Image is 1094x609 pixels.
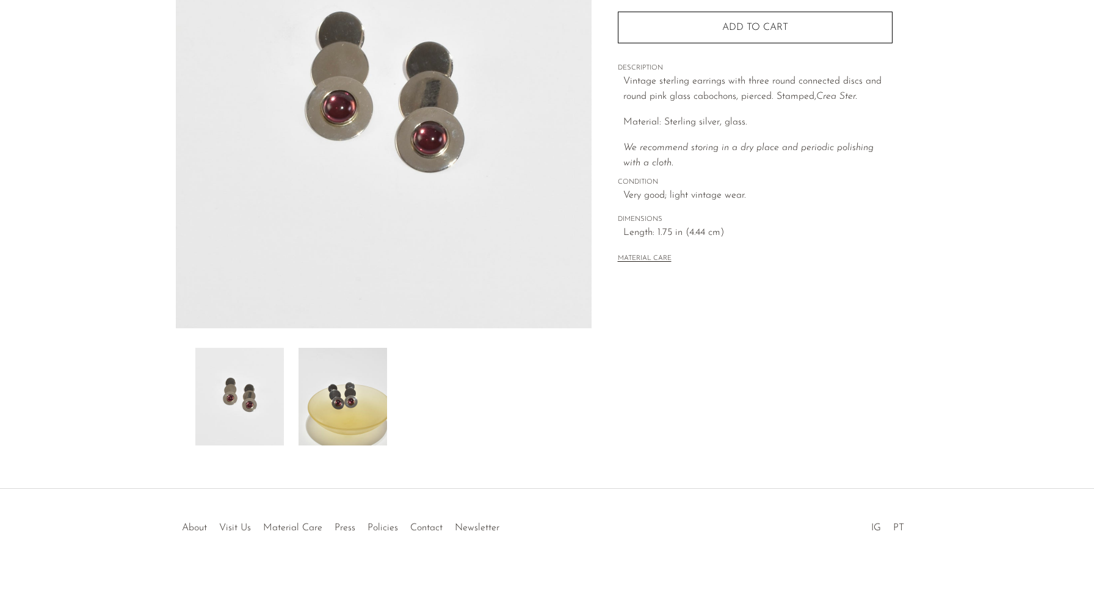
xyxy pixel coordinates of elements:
a: Visit Us [219,523,251,533]
a: Material Care [263,523,322,533]
span: CONDITION [618,177,893,188]
img: Pink Glass Disc Earrings [195,348,284,445]
span: Add to cart [722,23,788,32]
a: Policies [368,523,398,533]
span: DESCRIPTION [618,63,893,74]
ul: Quick links [176,513,505,536]
p: Material: Sterling silver, glass. [623,115,893,131]
span: Very good; light vintage wear. [623,188,893,204]
a: Press [335,523,355,533]
a: About [182,523,207,533]
a: IG [871,523,881,533]
i: We recommend storing in a dry place and periodic polishing with a cloth. [623,143,874,168]
a: Contact [410,523,443,533]
ul: Social Medias [865,513,910,536]
button: MATERIAL CARE [618,254,672,264]
em: Crea Ster. [816,92,857,101]
button: Add to cart [618,12,893,43]
span: Length: 1.75 in (4.44 cm) [623,225,893,241]
p: Vintage sterling earrings with three round connected discs and round pink glass cabochons, pierce... [623,74,893,105]
span: DIMENSIONS [618,214,893,225]
a: PT [893,523,904,533]
img: Pink Glass Disc Earrings [299,348,387,445]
